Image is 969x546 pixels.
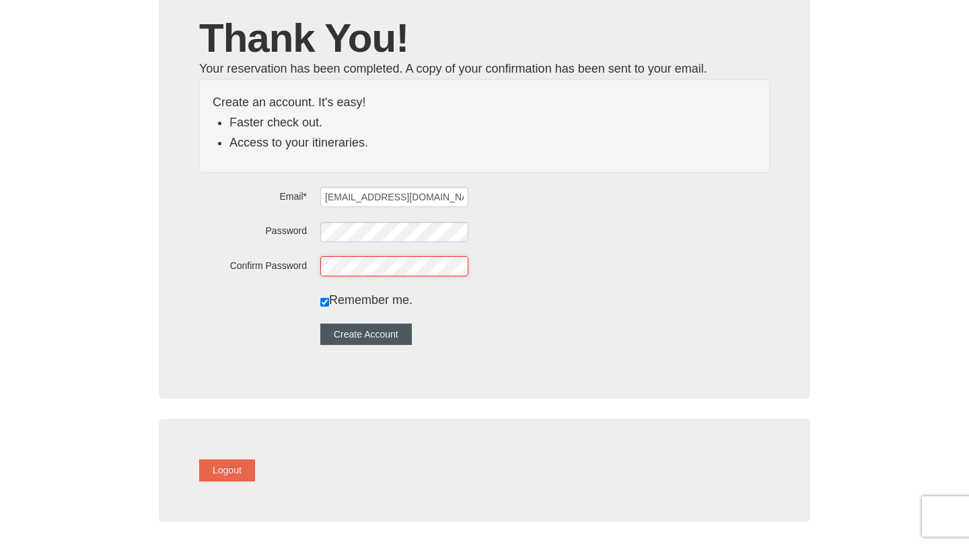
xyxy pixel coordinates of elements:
[199,18,770,58] h1: Thank You!
[320,290,770,310] div: Remember me.
[320,187,468,207] input: Email*
[199,186,307,203] label: Email*
[320,323,412,345] button: Create Account
[199,256,307,272] label: Confirm Password
[199,58,770,79] div: Your reservation has been completed. A copy of your confirmation has been sent to your email.
[229,132,756,153] li: Access to your itineraries.
[199,221,307,237] label: Password
[199,79,770,173] div: Create an account. It's easy!
[199,459,255,481] button: Logout
[229,112,756,132] li: Faster check out.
